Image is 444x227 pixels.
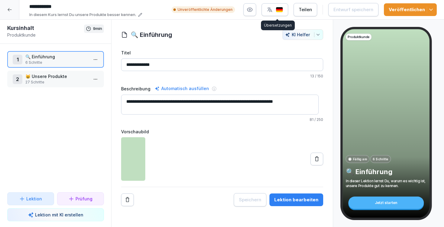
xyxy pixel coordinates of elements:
[121,117,323,122] p: / 250
[234,193,266,206] button: Speichern
[282,29,323,40] button: KI Helfer
[353,157,367,161] p: Fällig am
[261,21,295,30] div: Übersetzungen
[29,12,136,18] p: In diesem Kurs lernst Du unsere Produkte besser kennen.
[7,51,104,68] div: 1🔍 Einführung6 Schritte
[57,192,104,205] button: Prüfung
[121,137,145,181] img: vigu4g0klkgxa6xxamkcpub4.png
[285,32,320,37] div: KI Helfer
[153,85,210,92] div: Automatisch ausfüllen
[121,50,323,56] label: Titel
[372,157,388,161] p: 6 Schritte
[7,24,84,32] h1: Kursinhalt
[178,7,233,12] p: Unveröffentlichte Änderungen
[389,6,432,13] div: Veröffentlichen
[7,71,104,87] div: 2😸 Unsere Produkte27 Schritte
[35,212,83,218] p: Lektion mit KI erstellen
[348,196,424,209] div: Jetzt starten
[328,3,378,16] button: Entwurf speichern
[13,55,22,64] div: 1
[131,30,172,39] h1: 🔍 Einführung
[25,79,88,85] p: 27 Schritte
[239,196,261,203] div: Speichern
[25,60,88,65] p: 6 Schritte
[348,35,370,39] p: Produktkunde
[294,3,317,16] button: Teilen
[310,117,314,122] span: 81
[26,196,42,202] p: Lektion
[276,7,283,13] img: de.svg
[310,74,314,78] span: 13
[299,6,312,13] div: Teilen
[25,54,88,60] p: 🔍 Einführung
[384,3,437,16] button: Veröffentlichen
[25,73,88,79] p: 😸 Unsere Produkte
[333,6,373,13] div: Entwurf speichern
[121,128,323,135] label: Vorschaubild
[13,74,22,84] div: 2
[7,32,84,38] p: Produktkunde
[76,196,92,202] p: Prüfung
[269,193,323,206] button: Lektion bearbeiten
[346,167,426,176] p: 🔍 Einführung
[7,192,54,205] button: Lektion
[93,26,102,32] p: 9 min
[346,178,426,188] p: In dieser Lektion lernst Du, warum es wichtig ist, unsere Produkte gut zu kennen.
[121,73,323,79] p: / 150
[7,208,104,221] button: Lektion mit KI erstellen
[274,196,318,203] div: Lektion bearbeiten
[121,86,150,92] label: Beschreibung
[121,193,134,206] button: Remove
